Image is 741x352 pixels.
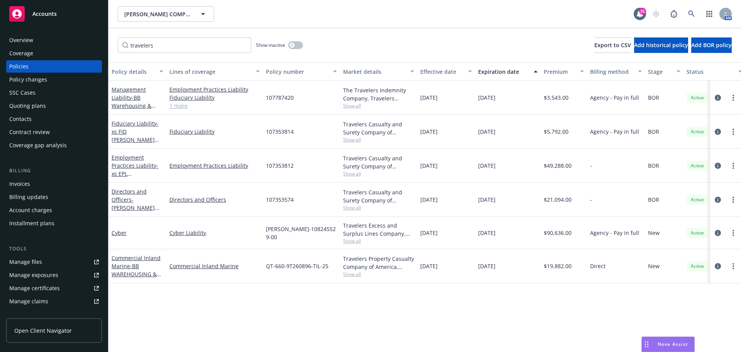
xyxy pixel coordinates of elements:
[6,282,102,294] a: Manage certificates
[420,68,464,76] div: Effective date
[6,3,102,25] a: Accounts
[9,204,52,216] div: Account charges
[6,308,102,321] a: Manage BORs
[266,225,337,241] span: [PERSON_NAME]-108245529-00
[729,195,738,204] a: more
[166,62,263,81] button: Lines of coverage
[666,6,682,22] a: Report a Bug
[590,94,639,102] span: Agency - Pay in full
[9,178,30,190] div: Invoices
[478,94,496,102] span: [DATE]
[648,94,659,102] span: BOR
[642,337,651,352] div: Drag to move
[112,120,159,151] a: Fiduciary Liability
[6,34,102,46] a: Overview
[420,196,438,204] span: [DATE]
[729,127,738,136] a: more
[112,229,127,236] a: Cyber
[32,11,57,17] span: Accounts
[124,10,191,18] span: [PERSON_NAME] COMPANIES, INC.
[690,94,705,101] span: Active
[478,128,496,136] span: [DATE]
[340,62,417,81] button: Market details
[169,94,260,102] a: Fiduciary Liability
[544,94,568,102] span: $3,543.00
[9,73,47,86] div: Policy changes
[6,191,102,203] a: Billing updates
[690,162,705,169] span: Active
[729,161,738,170] a: more
[6,73,102,86] a: Policy changes
[478,196,496,204] span: [DATE]
[478,68,529,76] div: Expiration date
[702,6,717,22] a: Switch app
[112,68,155,76] div: Policy details
[343,271,414,277] span: Show all
[713,195,722,204] a: circleInformation
[684,6,699,22] a: Search
[343,238,414,244] span: Show all
[343,102,414,109] span: Show all
[266,196,294,204] span: 107353574
[590,229,639,237] span: Agency - Pay in full
[169,262,260,270] a: Commercial Inland Marine
[343,170,414,177] span: Show all
[9,34,33,46] div: Overview
[590,262,606,270] span: Direct
[648,128,659,136] span: BOR
[6,204,102,216] a: Account charges
[648,229,660,237] span: New
[169,229,260,237] a: Cyber Liability
[729,93,738,102] a: more
[690,128,705,135] span: Active
[658,341,688,347] span: Nova Assist
[9,87,36,99] div: SSC Cases
[6,60,102,73] a: Policies
[266,262,328,270] span: QT-660-9T260896-TIL-25
[541,62,587,81] button: Premium
[713,127,722,136] a: circleInformation
[112,94,156,117] span: - BB Warehousing & Storage, LLC
[6,167,102,175] div: Billing
[9,113,32,125] div: Contacts
[634,41,688,49] span: Add historical policy
[594,37,631,53] button: Export to CSV
[112,154,158,194] a: Employment Practices Liability
[6,245,102,253] div: Tools
[478,229,496,237] span: [DATE]
[6,178,102,190] a: Invoices
[9,60,29,73] div: Policies
[169,128,260,136] a: Fiduciary Liability
[544,162,572,170] span: $49,288.00
[420,262,438,270] span: [DATE]
[108,62,166,81] button: Policy details
[544,128,568,136] span: $5,792.00
[648,196,659,204] span: BOR
[343,188,414,204] div: Travelers Casualty and Surety Company of America, Travelers Insurance
[417,62,475,81] button: Effective date
[544,68,575,76] div: Premium
[343,221,414,238] div: Travelers Excess and Surplus Lines Company, Travelers Insurance
[266,94,294,102] span: 107787420
[9,126,50,138] div: Contract review
[169,196,260,204] a: Directors and Officers
[475,62,541,81] button: Expiration date
[9,47,33,60] div: Coverage
[6,47,102,60] a: Coverage
[713,228,722,238] a: circleInformation
[645,62,683,81] button: Stage
[112,86,151,117] a: Management Liability
[343,68,406,76] div: Market details
[169,68,251,76] div: Lines of coverage
[6,269,102,281] a: Manage exposures
[343,204,414,211] span: Show all
[420,162,438,170] span: [DATE]
[263,62,340,81] button: Policy number
[9,282,60,294] div: Manage certificates
[169,102,260,110] a: 1 more
[590,196,592,204] span: -
[594,41,631,49] span: Export to CSV
[729,228,738,238] a: more
[6,256,102,268] a: Manage files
